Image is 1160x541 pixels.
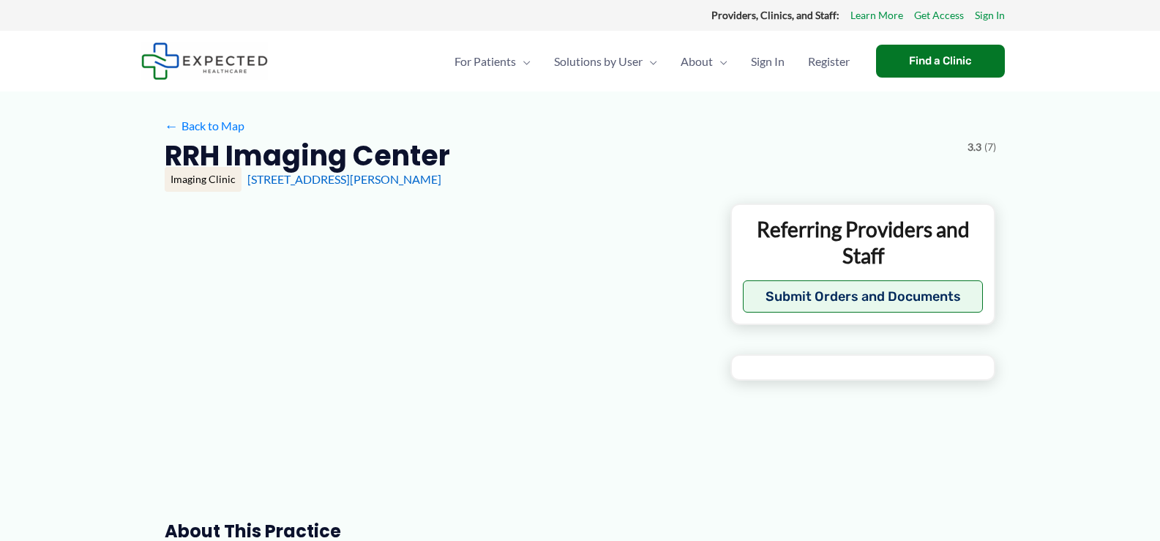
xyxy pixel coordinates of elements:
span: (7) [984,138,996,157]
span: Solutions by User [554,36,643,87]
strong: Providers, Clinics, and Staff: [711,9,839,21]
a: [STREET_ADDRESS][PERSON_NAME] [247,172,441,186]
h2: RRH Imaging Center [165,138,450,174]
span: For Patients [454,36,516,87]
span: Register [808,36,850,87]
a: Sign In [739,36,796,87]
span: Sign In [751,36,785,87]
p: Referring Providers and Staff [743,216,984,269]
a: Sign In [975,6,1005,25]
nav: Primary Site Navigation [443,36,861,87]
span: Menu Toggle [643,36,657,87]
a: For PatientsMenu Toggle [443,36,542,87]
span: Menu Toggle [516,36,531,87]
a: ←Back to Map [165,115,244,137]
a: AboutMenu Toggle [669,36,739,87]
a: Find a Clinic [876,45,1005,78]
div: Imaging Clinic [165,167,242,192]
button: Submit Orders and Documents [743,280,984,313]
a: Get Access [914,6,964,25]
span: ← [165,119,179,133]
a: Register [796,36,861,87]
img: Expected Healthcare Logo - side, dark font, small [141,42,268,80]
a: Learn More [850,6,903,25]
span: Menu Toggle [713,36,727,87]
a: Solutions by UserMenu Toggle [542,36,669,87]
span: About [681,36,713,87]
span: 3.3 [968,138,981,157]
